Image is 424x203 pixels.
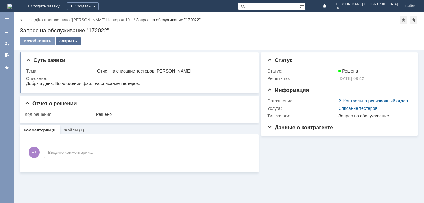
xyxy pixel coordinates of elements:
span: Н1 [29,147,40,158]
div: Отчет на списание тестеров [PERSON_NAME] [97,68,250,73]
div: Услуга: [267,106,337,111]
span: Решена [338,68,358,73]
div: Тема: [26,68,96,73]
a: Файлы [64,128,78,132]
span: [DATE] 09:42 [338,76,364,81]
div: (1) [79,128,84,132]
div: / [38,17,136,22]
a: 2. Контрольно-ревизионный отдел [338,98,408,103]
a: Создать заявку [2,27,12,37]
div: Решить до: [267,76,337,81]
a: Списание тестеров [338,106,377,111]
div: | [37,17,38,22]
span: 10 [336,6,398,10]
div: Соглашение: [267,98,337,103]
div: Запрос на обслуживание [338,113,409,118]
div: Добавить в избранное [400,16,407,24]
div: Решено [96,112,250,117]
div: Статус: [267,68,337,73]
div: Создать [67,2,99,10]
div: Запрос на обслуживание "172022" [20,27,418,34]
div: Сделать домашней страницей [410,16,417,24]
a: Комментарии [24,128,51,132]
span: Информация [267,87,309,93]
a: Контактное лицо "[PERSON_NAME].Новгород 10… [38,17,134,22]
div: Описание: [26,76,251,81]
span: Статус [267,57,292,63]
div: Код решения: [25,112,95,117]
span: Данные о контрагенте [267,125,333,130]
div: Запрос на обслуживание "172022" [136,17,201,22]
span: Расширенный поиск [299,3,305,9]
span: [PERSON_NAME][GEOGRAPHIC_DATA] [336,2,398,6]
span: Отчет о решении [25,101,77,106]
a: Перейти на домашнюю страницу [7,4,12,9]
div: (0) [52,128,57,132]
a: Мои заявки [2,39,12,49]
div: Тип заявки: [267,113,337,118]
a: Назад [25,17,37,22]
a: Мои согласования [2,50,12,60]
span: Суть заявки [26,57,65,63]
img: logo [7,4,12,9]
